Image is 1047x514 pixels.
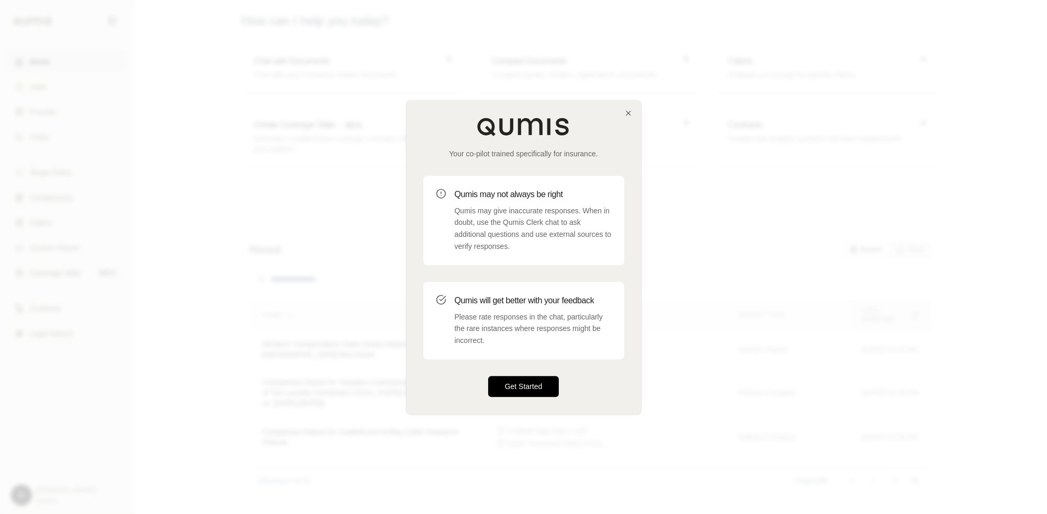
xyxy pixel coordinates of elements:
[455,294,612,307] h3: Qumis will get better with your feedback
[423,149,624,159] p: Your co-pilot trained specifically for insurance.
[488,376,559,397] button: Get Started
[455,205,612,253] p: Qumis may give inaccurate responses. When in doubt, use the Qumis Clerk chat to ask additional qu...
[477,117,571,136] img: Qumis Logo
[455,188,612,201] h3: Qumis may not always be right
[455,311,612,347] p: Please rate responses in the chat, particularly the rare instances where responses might be incor...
